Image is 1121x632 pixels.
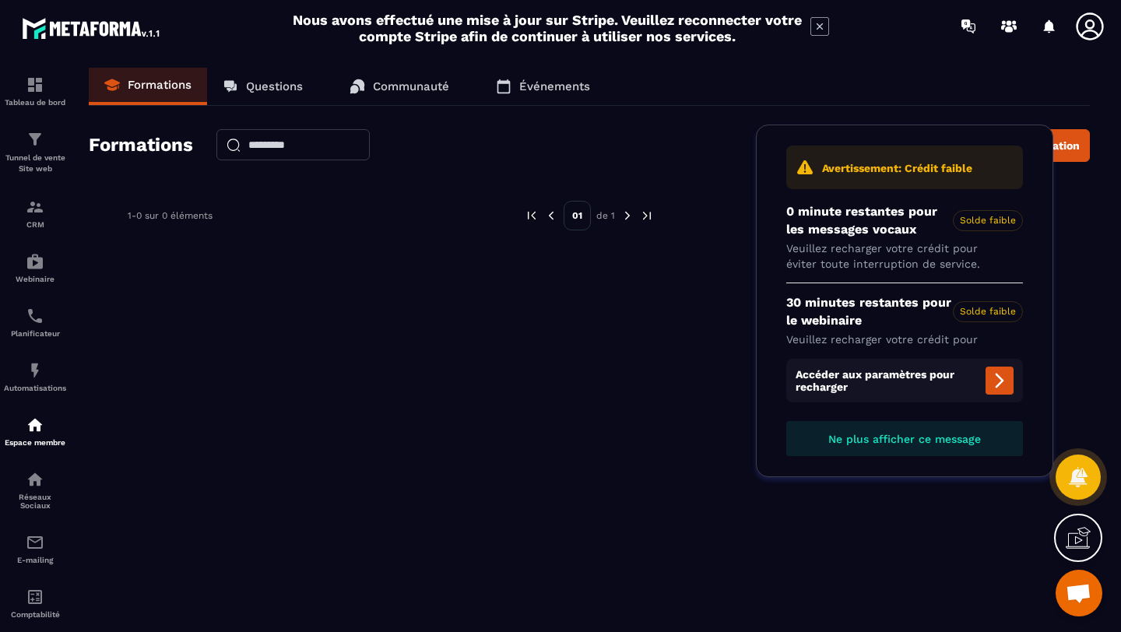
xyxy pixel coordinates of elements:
[480,68,606,105] a: Événements
[26,307,44,325] img: scheduler
[786,359,1023,402] span: Accéder aux paramètres pour recharger
[4,98,66,107] p: Tableau de bord
[4,556,66,564] p: E-mailing
[4,64,66,118] a: formationformationTableau de bord
[953,210,1023,231] span: Solde faible
[207,68,318,105] a: Questions
[828,433,981,445] span: Ne plus afficher ce message
[26,361,44,380] img: automations
[519,79,590,93] p: Événements
[89,129,193,162] h2: Formations
[334,68,465,105] a: Communauté
[4,241,66,295] a: automationsautomationsWebinaire
[128,210,213,221] p: 1-0 sur 0 éléments
[4,610,66,619] p: Comptabilité
[544,209,558,223] img: prev
[4,458,66,521] a: social-networksocial-networkRéseaux Sociaux
[26,198,44,216] img: formation
[89,68,207,105] a: Formations
[786,294,1023,329] p: 30 minutes restantes pour le webinaire
[786,241,1023,272] p: Veuillez recharger votre crédit pour éviter toute interruption de service.
[4,521,66,576] a: emailemailE-mailing
[822,161,972,177] p: Avertissement: Crédit faible
[26,130,44,149] img: formation
[4,220,66,229] p: CRM
[26,416,44,434] img: automations
[4,118,66,186] a: formationformationTunnel de vente Site web
[1056,570,1102,616] a: Ouvrir le chat
[786,421,1023,456] button: Ne plus afficher ce message
[640,209,654,223] img: next
[26,533,44,552] img: email
[22,14,162,42] img: logo
[620,209,634,223] img: next
[953,301,1023,322] span: Solde faible
[786,332,1023,363] p: Veuillez recharger votre crédit pour éviter toute interruption de service.
[4,349,66,404] a: automationsautomationsAutomatisations
[786,203,1023,238] p: 0 minute restantes pour les messages vocaux
[4,186,66,241] a: formationformationCRM
[4,493,66,510] p: Réseaux Sociaux
[4,404,66,458] a: automationsautomationsEspace membre
[373,79,449,93] p: Communauté
[26,75,44,94] img: formation
[596,209,615,222] p: de 1
[4,576,66,630] a: accountantaccountantComptabilité
[4,153,66,174] p: Tunnel de vente Site web
[4,438,66,447] p: Espace membre
[292,12,803,44] h2: Nous avons effectué une mise à jour sur Stripe. Veuillez reconnecter votre compte Stripe afin de ...
[26,470,44,489] img: social-network
[4,295,66,349] a: schedulerschedulerPlanificateur
[525,209,539,223] img: prev
[26,588,44,606] img: accountant
[4,275,66,283] p: Webinaire
[128,78,192,92] p: Formations
[26,252,44,271] img: automations
[4,384,66,392] p: Automatisations
[564,201,591,230] p: 01
[4,329,66,338] p: Planificateur
[246,79,303,93] p: Questions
